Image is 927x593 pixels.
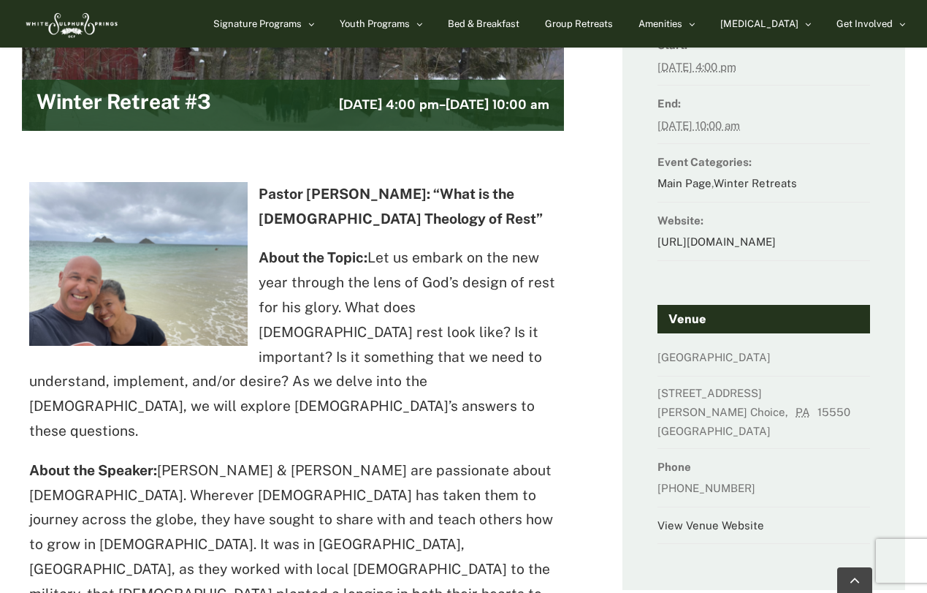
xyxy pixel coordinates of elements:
abbr: 2026-01-02 [657,119,740,132]
span: [DATE] 4:00 pm [339,97,439,113]
p: Let us embark on the new year through the lens of God’s design of rest for his glory. What does [... [29,246,557,444]
span: Bed & Breakfast [448,19,519,29]
span: [STREET_ADDRESS] [657,387,762,399]
span: Amenities [638,19,682,29]
dd: , [657,173,869,202]
a: Main Page [657,177,712,189]
span: [MEDICAL_DATA] [720,19,798,29]
span: [PERSON_NAME] Choice [657,406,785,418]
dt: Phone [657,456,869,477]
span: [DATE] 10:00 am [446,97,549,113]
span: [GEOGRAPHIC_DATA] [657,425,775,437]
h2: Winter Retreat #3 [37,91,211,120]
strong: About the Topic: [259,249,367,265]
img: White Sulphur Springs Logo [22,4,120,44]
a: [URL][DOMAIN_NAME] [657,235,776,248]
h4: Venue [657,305,869,334]
a: View Venue Website [657,519,764,532]
h3: - [339,95,549,115]
dt: End: [657,93,869,114]
span: , [785,406,793,418]
span: Get Involved [836,19,893,29]
span: 15550 [817,406,855,418]
abbr: Pennsylvania [796,406,815,418]
span: Youth Programs [340,19,410,29]
a: Winter Retreats [714,177,797,189]
dd: [GEOGRAPHIC_DATA] [657,347,869,376]
strong: About the Speaker: [29,462,157,478]
span: Group Retreats [545,19,613,29]
dt: Event Categories: [657,151,869,173]
span: Signature Programs [213,19,302,29]
dd: [PHONE_NUMBER] [657,477,869,507]
dt: Website: [657,210,869,231]
strong: Pastor [PERSON_NAME]: “What is the [DEMOGRAPHIC_DATA] Theology of Rest” [259,186,543,227]
abbr: 2025-12-30 [657,61,736,73]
